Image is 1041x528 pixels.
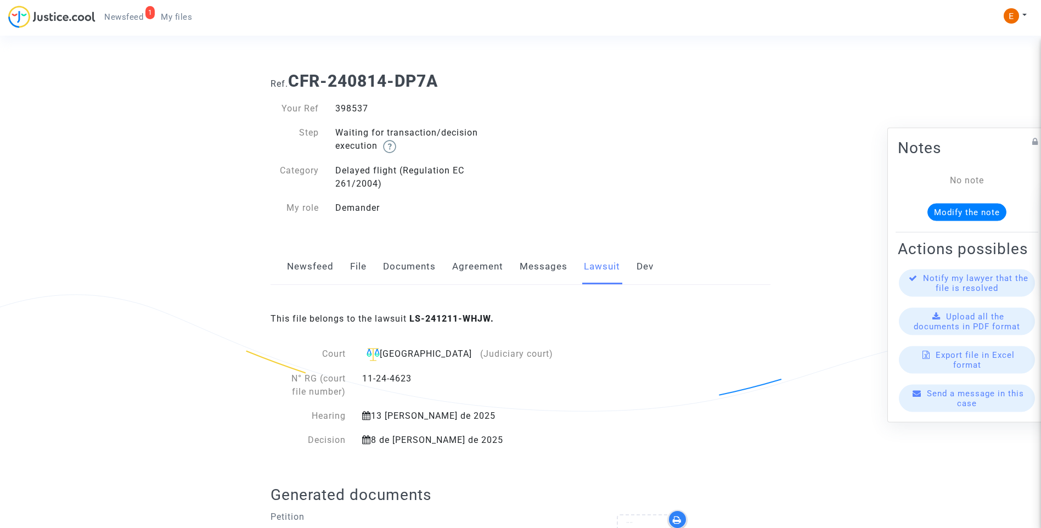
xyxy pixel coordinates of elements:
img: jc-logo.svg [8,5,95,28]
a: File [350,249,367,285]
img: icon-faciliter-sm.svg [367,348,380,361]
a: My files [152,9,201,25]
h2: Generated documents [271,485,770,504]
p: Petition [271,510,513,524]
span: (Judiciary court) [480,349,553,359]
div: 13 [PERSON_NAME] de 2025 [354,409,576,423]
button: Modify the note [927,204,1006,221]
div: Waiting for transaction/decision execution [327,126,521,153]
div: My role [262,201,327,215]
a: Dev [637,249,654,285]
div: No note [914,174,1020,187]
span: Upload all the documents in PDF format [914,312,1020,332]
img: ACg8ocIeiFvHKe4dA5oeRFd_CiCnuxWUEc1A2wYhRJE3TTWt=s96-c [1004,8,1019,24]
a: Agreement [452,249,503,285]
h2: Notes [898,138,1036,158]
div: 8 de [PERSON_NAME] de 2025 [354,434,576,447]
span: Export file in Excel format [936,350,1015,370]
div: Step [262,126,327,153]
span: Send a message in this case [927,389,1024,408]
div: N° RG (court file number) [271,372,354,398]
div: Decision [271,434,354,447]
div: Delayed flight (Regulation EC 261/2004) [327,164,521,190]
span: This file belongs to the lawsuit [271,313,494,324]
div: Hearing [271,409,354,423]
b: LS-241211-WHJW. [409,313,494,324]
a: Newsfeed [287,249,334,285]
img: help.svg [383,140,396,153]
span: Ref. [271,78,288,89]
a: 1Newsfeed [95,9,152,25]
div: 11-24-4623 [354,372,576,398]
div: 1 [145,6,155,19]
b: CFR-240814-DP7A [288,71,438,91]
a: Lawsuit [584,249,620,285]
div: Court [271,347,354,361]
span: My files [161,12,192,22]
a: Documents [383,249,436,285]
div: Your Ref [262,102,327,115]
div: Demander [327,201,521,215]
div: [GEOGRAPHIC_DATA] [362,347,568,361]
div: 398537 [327,102,521,115]
a: Messages [520,249,567,285]
span: Notify my lawyer that the file is resolved [923,273,1028,293]
span: Newsfeed [104,12,143,22]
div: Category [262,164,327,190]
h2: Actions possibles [898,239,1036,259]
